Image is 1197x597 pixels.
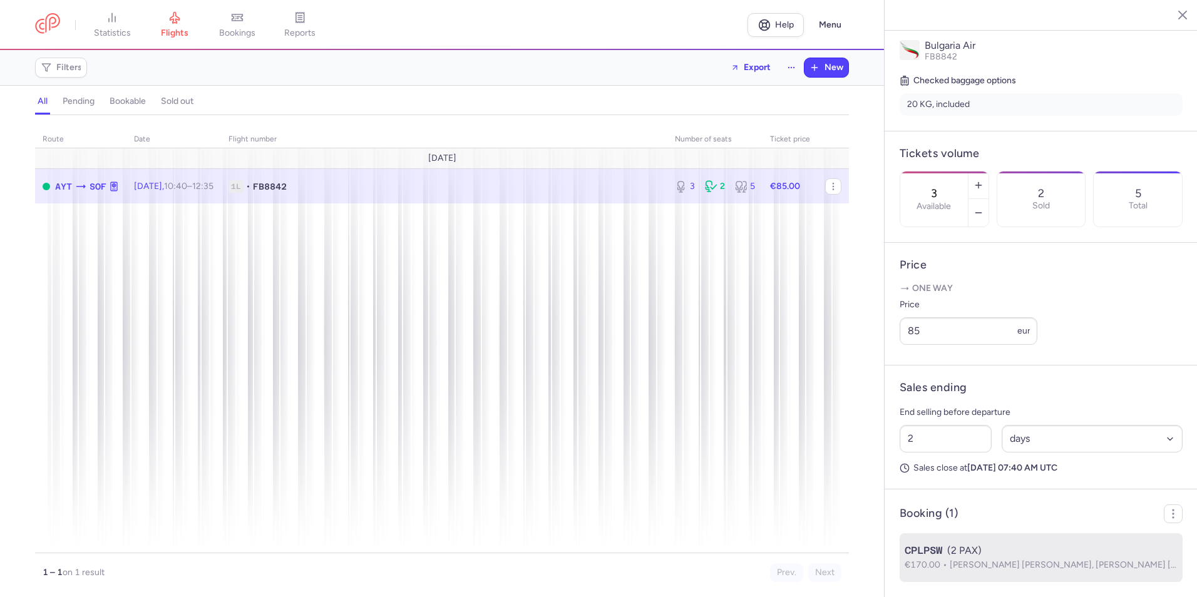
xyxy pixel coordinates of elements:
[110,96,146,107] h4: bookable
[900,73,1183,88] h5: Checked baggage options
[269,11,331,39] a: reports
[735,180,755,193] div: 5
[900,40,920,60] img: Bulgaria Air logo
[229,180,244,193] span: 1L
[1135,187,1141,200] p: 5
[900,93,1183,116] li: 20 KG, included
[804,58,848,77] button: New
[206,11,269,39] a: bookings
[221,130,667,149] th: Flight number
[722,58,779,78] button: Export
[905,559,950,570] span: €170.00
[43,567,63,578] strong: 1 – 1
[1129,201,1148,211] p: Total
[35,13,60,36] a: CitizenPlane red outlined logo
[770,563,803,582] button: Prev.
[825,63,843,73] span: New
[900,317,1037,345] input: ---
[63,567,105,578] span: on 1 result
[63,96,95,107] h4: pending
[900,462,1183,474] p: Sales close at
[705,180,725,193] div: 2
[744,63,771,72] span: Export
[126,130,221,149] th: date
[763,130,818,149] th: Ticket price
[811,13,849,37] button: Menu
[38,96,48,107] h4: all
[1017,325,1030,336] span: eur
[925,51,957,62] span: FB8842
[81,11,143,39] a: statistics
[161,28,188,39] span: flights
[219,28,255,39] span: bookings
[36,58,86,77] button: Filters
[900,258,1183,272] h4: Price
[90,180,106,193] span: SOF
[900,297,1037,312] label: Price
[94,28,131,39] span: statistics
[56,63,82,73] span: Filters
[967,462,1057,473] strong: [DATE] 07:40 AM UTC
[905,543,1178,558] div: (2 PAX)
[35,130,126,149] th: route
[143,11,206,39] a: flights
[253,180,287,193] span: FB8842
[808,563,841,582] button: Next
[1032,201,1050,211] p: Sold
[900,282,1183,295] p: One way
[1038,187,1044,200] p: 2
[900,425,992,452] input: ##
[775,20,794,29] span: Help
[55,180,72,193] span: AYT
[284,28,316,39] span: reports
[770,181,800,191] strong: €85.00
[192,181,213,191] time: 12:35
[900,405,1183,420] p: End selling before departure
[428,153,456,163] span: [DATE]
[675,180,695,193] div: 3
[925,40,1183,51] p: Bulgaria Air
[161,96,193,107] h4: sold out
[667,130,763,149] th: number of seats
[900,506,958,521] h4: Booking (1)
[900,146,1183,161] h4: Tickets volume
[134,181,213,191] span: [DATE],
[747,13,804,37] a: Help
[917,202,951,212] label: Available
[246,180,250,193] span: •
[164,181,213,191] span: –
[164,181,187,191] time: 10:40
[905,543,1178,572] button: CPLPSW(2 PAX)€170.00[PERSON_NAME] [PERSON_NAME], [PERSON_NAME] [PERSON_NAME]
[900,380,967,395] h4: Sales ending
[905,543,942,558] span: CPLPSW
